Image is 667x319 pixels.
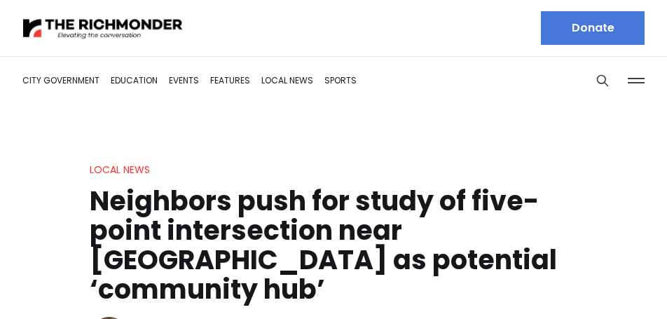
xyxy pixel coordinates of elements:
a: Features [210,74,250,86]
a: Donate [541,11,645,45]
h1: Neighbors push for study of five-point intersection near [GEOGRAPHIC_DATA] as potential ‘communit... [90,186,577,304]
a: Sports [324,74,357,86]
a: Education [111,74,158,86]
iframe: portal-trigger [593,250,667,319]
a: Local News [261,74,313,86]
button: Search this site [592,70,613,91]
a: City Government [22,74,99,86]
a: Events [169,74,199,86]
img: The Richmonder [22,16,184,41]
a: Local News [90,163,150,177]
